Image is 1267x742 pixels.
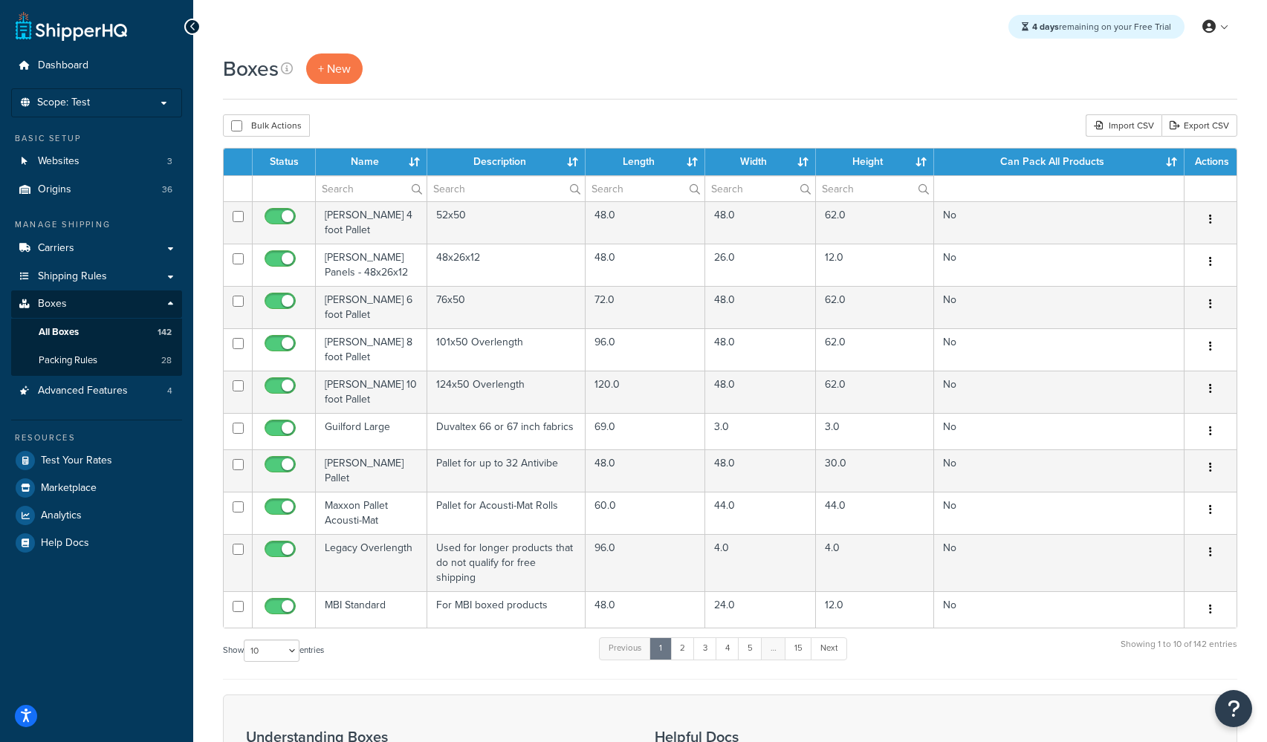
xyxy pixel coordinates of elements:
[934,328,1185,371] td: No
[705,371,816,413] td: 48.0
[11,263,182,290] a: Shipping Rules
[586,413,705,449] td: 69.0
[785,637,812,660] a: 15
[11,290,182,318] a: Boxes
[11,52,182,79] a: Dashboard
[11,475,182,501] a: Marketplace
[1215,690,1252,727] button: Open Resource Center
[16,11,127,41] a: ShipperHQ Home
[816,244,934,286] td: 12.0
[934,449,1185,492] td: No
[316,201,427,244] td: [PERSON_NAME] 4 foot Pallet
[816,286,934,328] td: 62.0
[11,218,182,231] div: Manage Shipping
[39,354,97,367] span: Packing Rules
[11,148,182,175] li: Websites
[11,447,182,474] a: Test Your Rates
[11,432,182,444] div: Resources
[11,148,182,175] a: Websites 3
[306,53,363,84] a: + New
[934,201,1185,244] td: No
[11,319,182,346] a: All Boxes 142
[11,290,182,375] li: Boxes
[934,149,1185,175] th: Can Pack All Products : activate to sort column ascending
[738,637,762,660] a: 5
[316,149,427,175] th: Name : activate to sort column ascending
[427,244,586,286] td: 48x26x12
[586,176,704,201] input: Search
[1121,636,1237,668] div: Showing 1 to 10 of 142 entries
[427,371,586,413] td: 124x50 Overlength
[316,244,427,286] td: [PERSON_NAME] Panels - 48x26x12
[427,492,586,534] td: Pallet for Acousti-Mat Rolls
[223,114,310,137] button: Bulk Actions
[427,413,586,449] td: Duvaltex 66 or 67 inch fabrics
[705,449,816,492] td: 48.0
[586,328,705,371] td: 96.0
[705,413,816,449] td: 3.0
[816,449,934,492] td: 30.0
[223,640,324,662] label: Show entries
[316,413,427,449] td: Guilford Large
[934,371,1185,413] td: No
[816,201,934,244] td: 62.0
[816,534,934,591] td: 4.0
[716,637,739,660] a: 4
[11,319,182,346] li: All Boxes
[427,591,586,628] td: For MBI boxed products
[705,244,816,286] td: 26.0
[670,637,695,660] a: 2
[316,176,427,201] input: Search
[649,637,672,660] a: 1
[38,183,71,196] span: Origins
[11,377,182,405] li: Advanced Features
[316,449,427,492] td: [PERSON_NAME] Pallet
[41,537,89,550] span: Help Docs
[705,591,816,628] td: 24.0
[37,97,90,109] span: Scope: Test
[427,328,586,371] td: 101x50 Overlength
[316,591,427,628] td: MBI Standard
[427,149,586,175] th: Description : activate to sort column ascending
[38,298,67,310] span: Boxes
[11,235,182,262] a: Carriers
[11,176,182,204] li: Origins
[244,640,299,662] select: Showentries
[586,244,705,286] td: 48.0
[705,149,816,175] th: Width : activate to sort column ascending
[599,637,651,660] a: Previous
[816,176,933,201] input: Search
[11,530,182,556] a: Help Docs
[816,492,934,534] td: 44.0
[427,176,585,201] input: Search
[693,637,717,660] a: 3
[38,59,88,72] span: Dashboard
[167,385,172,397] span: 4
[705,176,815,201] input: Search
[316,492,427,534] td: Maxxon Pallet Acousti-Mat
[253,149,316,175] th: Status
[158,326,172,339] span: 142
[705,492,816,534] td: 44.0
[586,149,705,175] th: Length : activate to sort column ascending
[41,510,82,522] span: Analytics
[586,492,705,534] td: 60.0
[586,201,705,244] td: 48.0
[318,60,351,77] span: + New
[1032,20,1059,33] strong: 4 days
[705,286,816,328] td: 48.0
[705,328,816,371] td: 48.0
[38,385,128,397] span: Advanced Features
[586,534,705,591] td: 96.0
[11,347,182,374] li: Packing Rules
[11,347,182,374] a: Packing Rules 28
[586,371,705,413] td: 120.0
[11,132,182,145] div: Basic Setup
[1086,114,1161,137] div: Import CSV
[1008,15,1185,39] div: remaining on your Free Trial
[11,502,182,529] a: Analytics
[934,534,1185,591] td: No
